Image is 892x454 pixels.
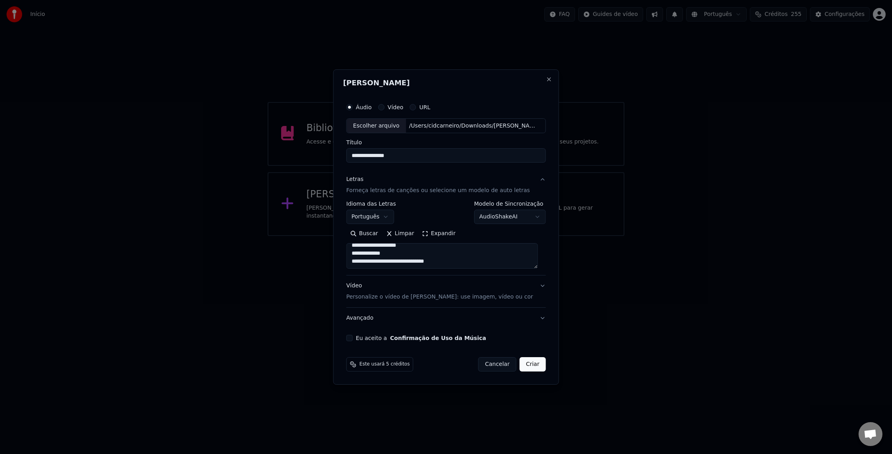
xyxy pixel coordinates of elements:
[418,228,460,240] button: Expandir
[346,282,533,301] div: Vídeo
[346,201,546,275] div: LetrasForneça letras de canções ou selecione um modelo de auto letras
[346,169,546,201] button: LetrasForneça letras de canções ou selecione um modelo de auto letras
[406,122,541,130] div: /Users/cidcarneiro/Downloads/[PERSON_NAME] 25 (Remix).mp3
[346,308,546,328] button: Avançado
[347,119,406,133] div: Escolher arquivo
[478,357,516,371] button: Cancelar
[346,140,546,145] label: Título
[346,187,530,195] p: Forneça letras de canções ou selecione um modelo de auto letras
[346,176,364,184] div: Letras
[419,104,430,110] label: URL
[387,104,403,110] label: Vídeo
[346,276,546,308] button: VídeoPersonalize o vídeo de [PERSON_NAME]: use imagem, vídeo ou cor
[346,293,533,301] p: Personalize o vídeo de [PERSON_NAME]: use imagem, vídeo ou cor
[346,228,382,240] button: Buscar
[346,201,396,207] label: Idioma das Letras
[360,361,410,368] span: Este usará 5 créditos
[382,228,418,240] button: Limpar
[390,335,486,341] button: Eu aceito a
[343,79,549,86] h2: [PERSON_NAME]
[356,335,486,341] label: Eu aceito a
[520,357,546,371] button: Criar
[356,104,372,110] label: Áudio
[474,201,546,207] label: Modelo de Sincronização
